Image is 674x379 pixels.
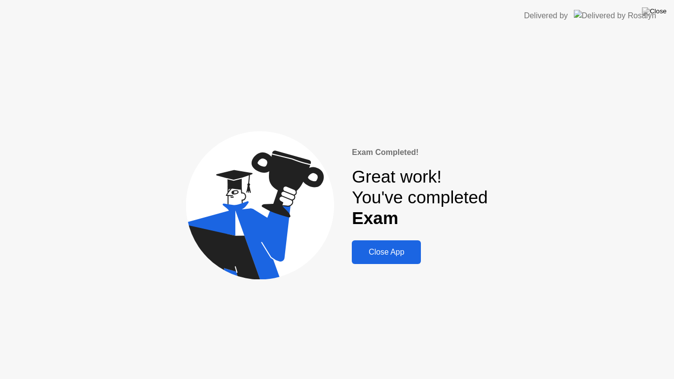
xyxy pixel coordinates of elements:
b: Exam [352,208,398,227]
div: Delivered by [524,10,568,22]
img: Delivered by Rosalyn [574,10,656,21]
img: Close [642,7,667,15]
div: Exam Completed! [352,147,487,158]
div: Close App [355,248,418,257]
div: Great work! You've completed [352,166,487,229]
button: Close App [352,240,421,264]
